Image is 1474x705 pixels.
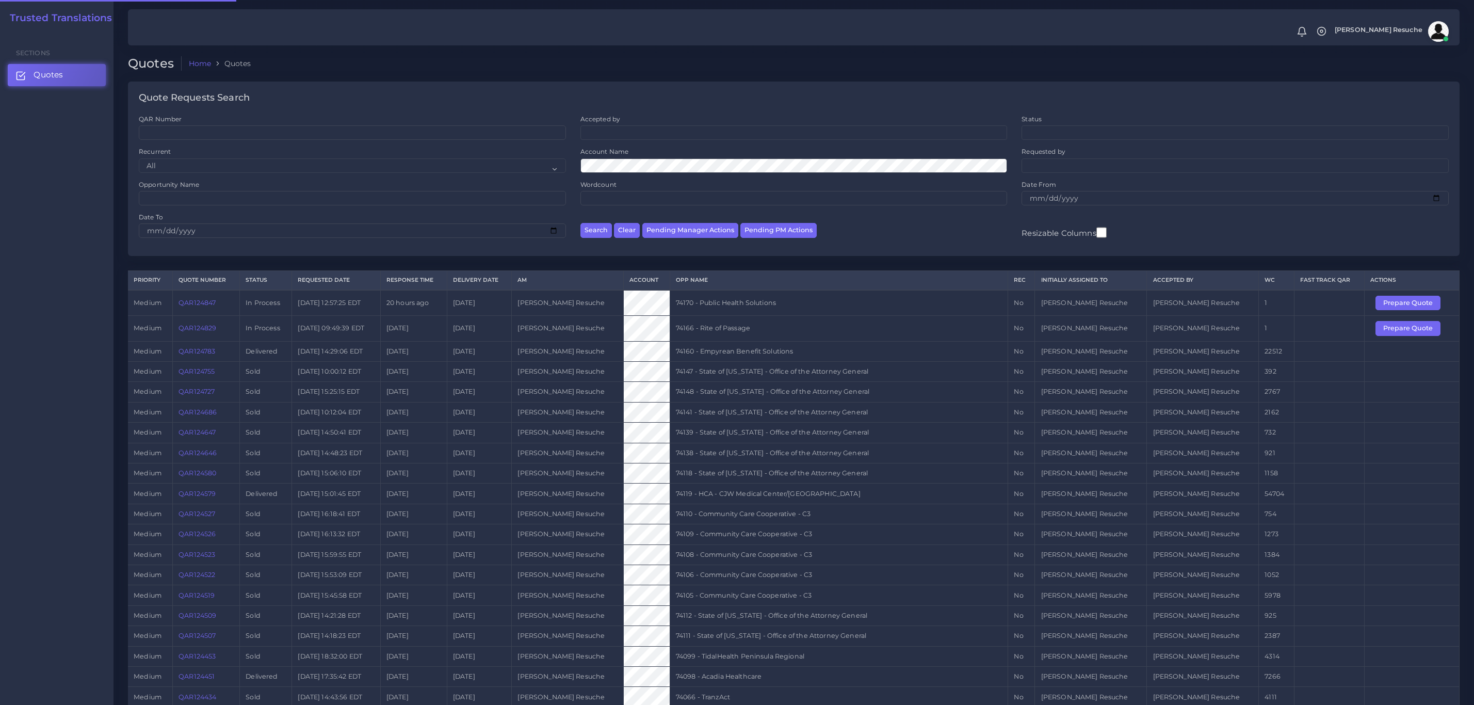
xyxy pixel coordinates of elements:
[1008,565,1035,585] td: No
[1035,484,1147,504] td: [PERSON_NAME] Resuche
[128,56,182,71] h2: Quotes
[1259,290,1294,316] td: 1
[447,316,512,341] td: [DATE]
[1008,544,1035,565] td: No
[1008,463,1035,484] td: No
[512,565,624,585] td: [PERSON_NAME] Resuche
[139,213,163,221] label: Date To
[1035,544,1147,565] td: [PERSON_NAME] Resuche
[1035,605,1147,626] td: [PERSON_NAME] Resuche
[1259,565,1294,585] td: 1052
[670,316,1008,341] td: 74166 - Rite of Passage
[512,463,624,484] td: [PERSON_NAME] Resuche
[134,571,161,579] span: medium
[292,463,380,484] td: [DATE] 15:06:10 EDT
[1259,544,1294,565] td: 1384
[134,612,161,619] span: medium
[179,530,216,538] a: QAR124526
[447,585,512,605] td: [DATE]
[1008,605,1035,626] td: No
[1259,667,1294,687] td: 7266
[512,361,624,381] td: [PERSON_NAME] Resuche
[240,504,292,524] td: Sold
[8,64,106,86] a: Quotes
[447,544,512,565] td: [DATE]
[580,223,612,238] button: Search
[179,612,216,619] a: QAR124509
[1335,27,1422,34] span: [PERSON_NAME] Resuche
[1008,524,1035,544] td: No
[670,463,1008,484] td: 74118 - State of [US_STATE] - Office of the Attorney General
[134,449,161,457] span: medium
[1008,341,1035,361] td: No
[512,271,624,290] th: AM
[670,423,1008,443] td: 74139 - State of [US_STATE] - Office of the Attorney General
[179,408,217,416] a: QAR124686
[179,428,216,436] a: QAR124647
[1008,626,1035,646] td: No
[240,402,292,422] td: Sold
[1364,271,1459,290] th: Actions
[1035,565,1147,585] td: [PERSON_NAME] Resuche
[240,361,292,381] td: Sold
[1259,605,1294,626] td: 925
[240,626,292,646] td: Sold
[189,58,212,69] a: Home
[512,341,624,361] td: [PERSON_NAME] Resuche
[292,361,380,381] td: [DATE] 10:00:12 EDT
[380,605,447,626] td: [DATE]
[1008,316,1035,341] td: No
[211,58,251,69] li: Quotes
[179,388,215,395] a: QAR124727
[139,147,171,156] label: Recurrent
[670,382,1008,402] td: 74148 - State of [US_STATE] - Office of the Attorney General
[1259,382,1294,402] td: 2767
[1022,226,1106,239] label: Resizable Columns
[670,565,1008,585] td: 74106 - Community Care Cooperative - C3
[240,271,292,290] th: Status
[134,299,161,307] span: medium
[670,585,1008,605] td: 74105 - Community Care Cooperative - C3
[1259,316,1294,341] td: 1
[512,423,624,443] td: [PERSON_NAME] Resuche
[1147,667,1259,687] td: [PERSON_NAME] Resuche
[134,530,161,538] span: medium
[134,551,161,558] span: medium
[1147,382,1259,402] td: [PERSON_NAME] Resuche
[642,223,738,238] button: Pending Manager Actions
[179,672,215,680] a: QAR124451
[670,667,1008,687] td: 74098 - Acadia Healthcare
[1259,271,1294,290] th: WC
[447,667,512,687] td: [DATE]
[1147,463,1259,484] td: [PERSON_NAME] Resuche
[380,341,447,361] td: [DATE]
[512,667,624,687] td: [PERSON_NAME] Resuche
[580,115,621,123] label: Accepted by
[139,92,250,104] h4: Quote Requests Search
[1035,402,1147,422] td: [PERSON_NAME] Resuche
[1147,443,1259,463] td: [PERSON_NAME] Resuche
[624,271,670,290] th: Account
[1147,524,1259,544] td: [PERSON_NAME] Resuche
[447,361,512,381] td: [DATE]
[380,544,447,565] td: [DATE]
[512,585,624,605] td: [PERSON_NAME] Resuche
[580,147,629,156] label: Account Name
[447,271,512,290] th: Delivery Date
[1330,21,1452,42] a: [PERSON_NAME] Resucheavatar
[139,115,182,123] label: QAR Number
[292,341,380,361] td: [DATE] 14:29:06 EDT
[512,382,624,402] td: [PERSON_NAME] Resuche
[1375,321,1440,335] button: Prepare Quote
[380,524,447,544] td: [DATE]
[447,341,512,361] td: [DATE]
[1147,316,1259,341] td: [PERSON_NAME] Resuche
[580,180,617,189] label: Wordcount
[1147,504,1259,524] td: [PERSON_NAME] Resuche
[1035,585,1147,605] td: [PERSON_NAME] Resuche
[512,646,624,666] td: [PERSON_NAME] Resuche
[512,484,624,504] td: [PERSON_NAME] Resuche
[240,290,292,316] td: In Process
[670,626,1008,646] td: 74111 - State of [US_STATE] - Office of the Attorney General
[512,504,624,524] td: [PERSON_NAME] Resuche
